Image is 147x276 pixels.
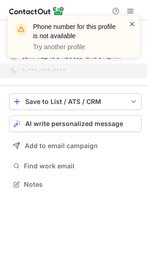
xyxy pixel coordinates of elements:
[9,115,141,132] button: AI write personalized message
[9,160,141,172] button: Find work email
[14,22,28,37] img: warning
[9,6,64,17] img: ContactOut v5.3.10
[25,98,125,105] div: Save to List / ATS / CRM
[9,178,141,191] button: Notes
[24,180,138,189] span: Notes
[33,42,118,52] p: Try another profile
[9,93,141,110] button: save-profile-one-click
[33,22,118,40] header: Phone number for this profile is not available
[25,120,123,127] span: AI write personalized message
[9,138,141,154] button: Add to email campaign
[25,142,98,149] span: Add to email campaign
[24,162,138,170] span: Find work email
